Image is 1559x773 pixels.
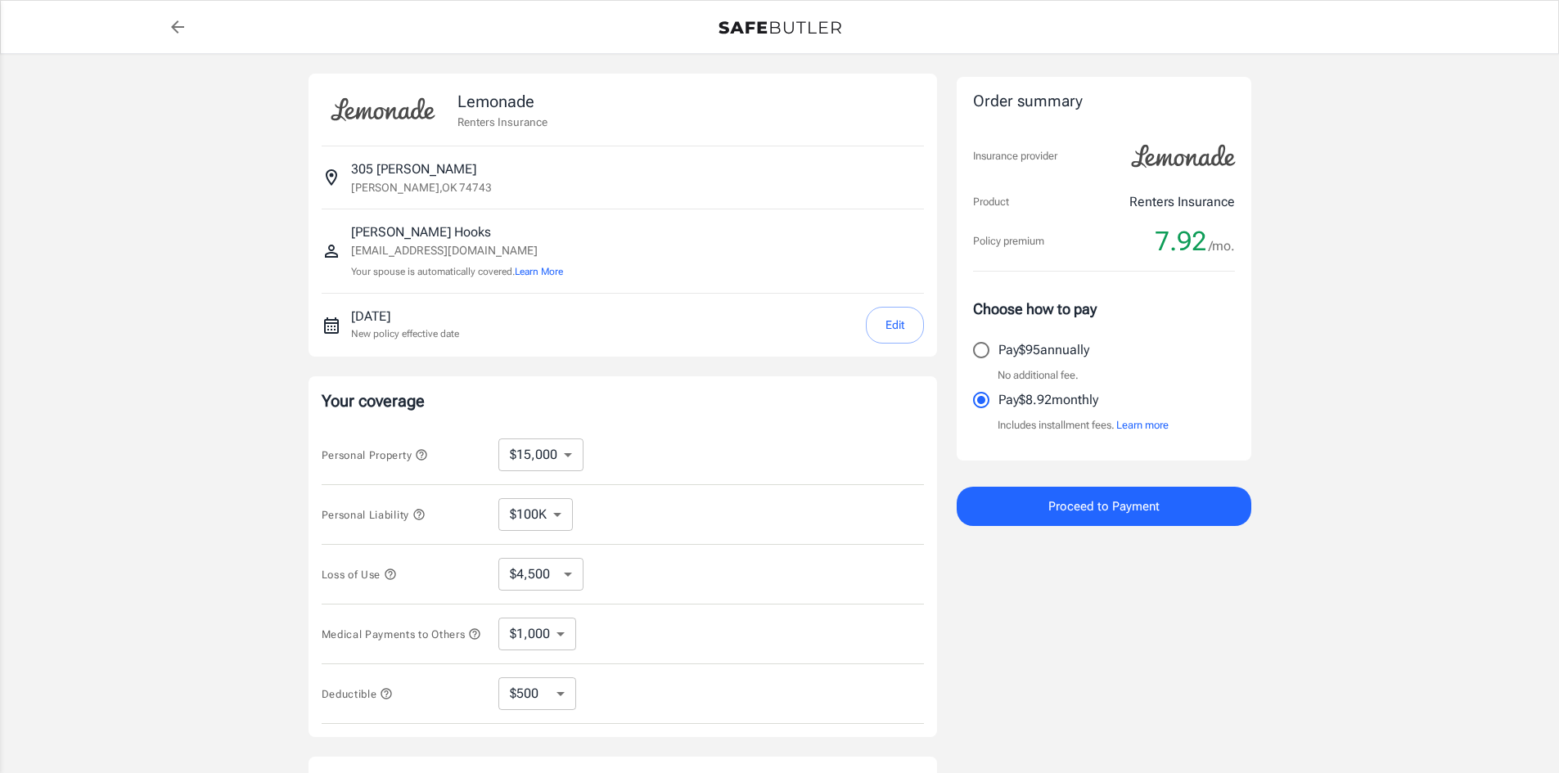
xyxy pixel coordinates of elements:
svg: Insured person [322,241,341,261]
p: [DATE] [351,307,459,326]
img: Lemonade [322,87,444,133]
span: Personal Property [322,449,428,461]
div: Order summary [973,90,1235,114]
span: 7.92 [1155,225,1206,258]
p: Product [973,194,1009,210]
button: Learn More [515,264,563,279]
p: Includes installment fees. [998,417,1169,434]
p: Renters Insurance [457,114,547,130]
p: 305 [PERSON_NAME] [351,160,476,179]
span: /mo. [1209,235,1235,258]
svg: New policy start date [322,316,341,335]
p: Insurance provider [973,148,1057,164]
button: Loss of Use [322,564,397,584]
p: No additional fee. [998,367,1079,384]
button: Deductible [322,684,394,703]
img: Back to quotes [719,21,841,34]
span: Proceed to Payment [1048,496,1160,517]
button: Learn more [1116,417,1169,434]
p: [PERSON_NAME] Hooks [351,222,563,242]
button: Proceed to Payment [957,487,1251,526]
img: Lemonade [1122,133,1245,179]
p: Policy premium [973,233,1044,249]
p: New policy effective date [351,326,459,341]
p: Lemonade [457,89,547,114]
button: Personal Liability [322,505,426,524]
p: [EMAIL_ADDRESS][DOMAIN_NAME] [351,242,563,259]
p: Pay $95 annually [998,340,1089,360]
button: Personal Property [322,445,428,465]
p: Renters Insurance [1129,192,1235,212]
p: Your spouse is automatically covered. [351,264,563,280]
a: back to quotes [161,11,194,43]
button: Medical Payments to Others [322,624,482,644]
p: Pay $8.92 monthly [998,390,1098,410]
span: Personal Liability [322,509,426,521]
span: Loss of Use [322,569,397,581]
p: Choose how to pay [973,298,1235,320]
button: Edit [866,307,924,344]
svg: Insured address [322,168,341,187]
span: Deductible [322,688,394,700]
span: Medical Payments to Others [322,628,482,640]
p: [PERSON_NAME] , OK 74743 [351,179,492,195]
p: Your coverage [322,389,924,412]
